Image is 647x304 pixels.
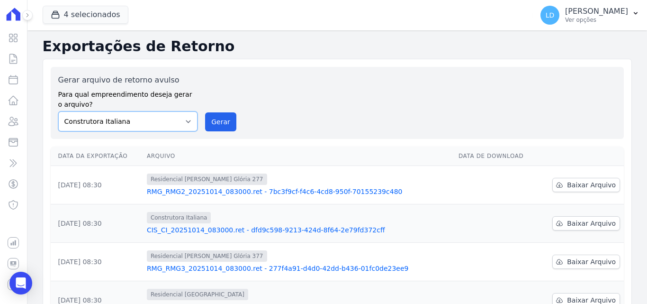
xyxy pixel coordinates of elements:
th: Data da Exportação [51,147,143,166]
a: Baixar Arquivo [552,216,620,230]
a: Baixar Arquivo [552,178,620,192]
button: 4 selecionados [43,6,128,24]
th: Arquivo [143,147,455,166]
span: Residencial [GEOGRAPHIC_DATA] [147,289,248,300]
a: CIS_CI_20251014_083000.ret - dfd9c598-9213-424d-8f64-2e79fd372cff [147,225,451,235]
span: Residencial [PERSON_NAME] Glória 277 [147,174,267,185]
td: [DATE] 08:30 [51,204,143,243]
h2: Exportações de Retorno [43,38,632,55]
label: Gerar arquivo de retorno avulso [58,74,198,86]
p: Ver opções [565,16,628,24]
td: [DATE] 08:30 [51,243,143,281]
label: Para qual empreendimento deseja gerar o arquivo? [58,86,198,110]
span: Baixar Arquivo [567,180,616,190]
td: [DATE] 08:30 [51,166,143,204]
p: [PERSON_NAME] [565,7,628,16]
a: RMG_RMG3_20251014_083000.ret - 277f4a91-d4d0-42dd-b436-01fc0de23ee9 [147,264,451,273]
span: Residencial [PERSON_NAME] Glória 377 [147,250,267,262]
button: LD [PERSON_NAME] Ver opções [533,2,647,28]
span: Baixar Arquivo [567,219,616,228]
span: Construtora Italiana [147,212,211,223]
button: Gerar [205,112,236,131]
th: Data de Download [455,147,538,166]
div: Open Intercom Messenger [9,272,32,295]
a: RMG_RMG2_20251014_083000.ret - 7bc3f9cf-f4c6-4cd8-950f-70155239c480 [147,187,451,196]
span: Baixar Arquivo [567,257,616,267]
span: LD [546,12,555,18]
a: Baixar Arquivo [552,255,620,269]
